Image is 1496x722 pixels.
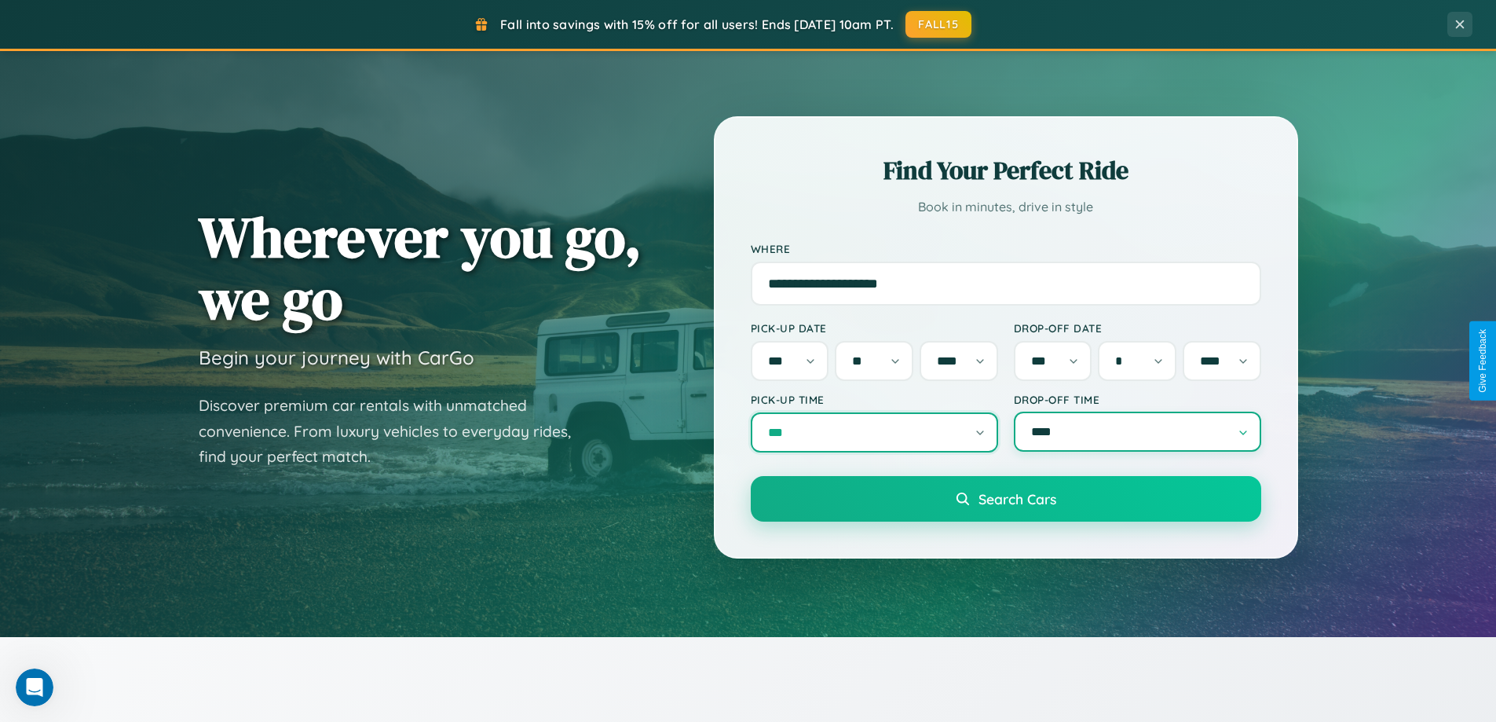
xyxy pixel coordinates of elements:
[16,669,53,706] iframe: Intercom live chat
[199,206,642,330] h1: Wherever you go, we go
[751,393,998,406] label: Pick-up Time
[199,346,474,369] h3: Begin your journey with CarGo
[500,16,894,32] span: Fall into savings with 15% off for all users! Ends [DATE] 10am PT.
[751,153,1261,188] h2: Find Your Perfect Ride
[199,393,591,470] p: Discover premium car rentals with unmatched convenience. From luxury vehicles to everyday rides, ...
[1014,393,1261,406] label: Drop-off Time
[751,476,1261,522] button: Search Cars
[751,242,1261,255] label: Where
[751,321,998,335] label: Pick-up Date
[1477,329,1488,393] div: Give Feedback
[751,196,1261,218] p: Book in minutes, drive in style
[978,490,1056,508] span: Search Cars
[905,11,971,38] button: FALL15
[1014,321,1261,335] label: Drop-off Date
